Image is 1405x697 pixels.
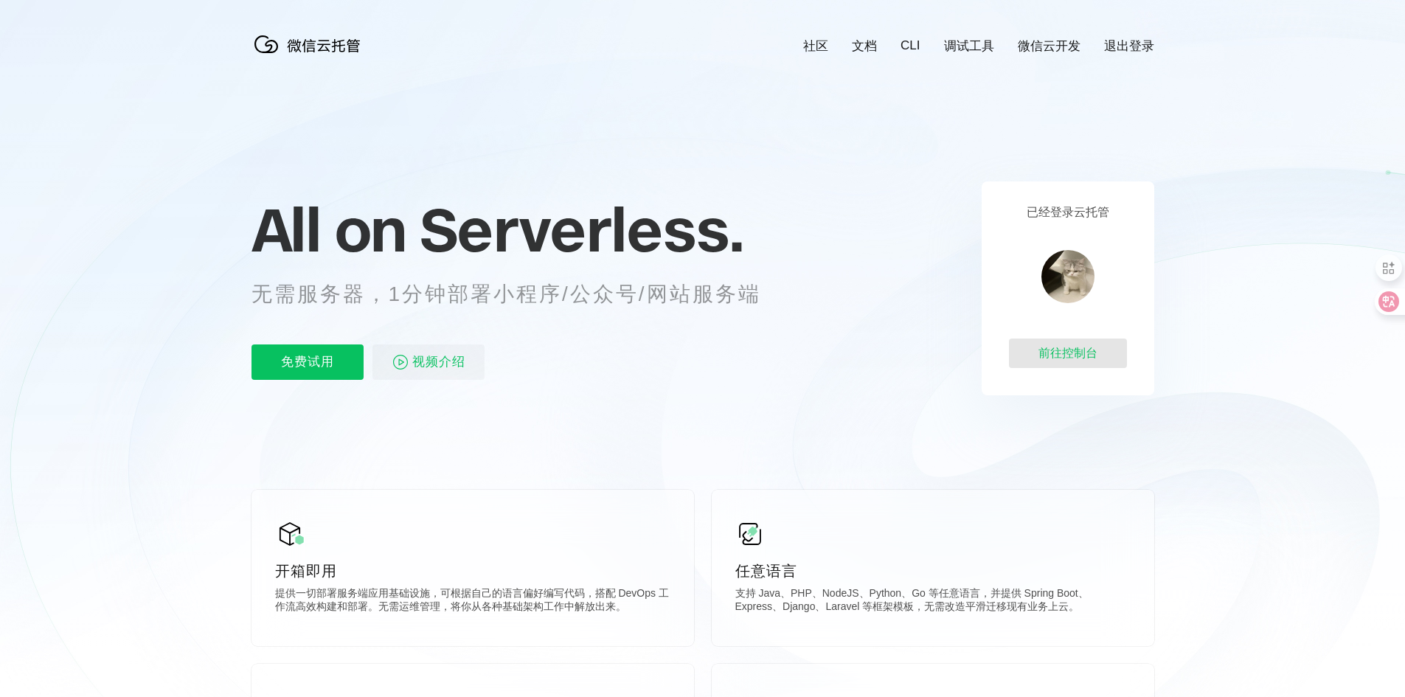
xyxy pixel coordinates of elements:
a: 社区 [803,38,828,55]
a: 文档 [852,38,877,55]
a: 微信云开发 [1018,38,1080,55]
img: 微信云托管 [251,30,370,59]
span: Serverless. [420,193,743,266]
a: 退出登录 [1104,38,1154,55]
div: 前往控制台 [1009,339,1127,368]
p: 无需服务器，1分钟部署小程序/公众号/网站服务端 [251,280,788,309]
p: 开箱即用 [275,561,670,581]
p: 支持 Java、PHP、NodeJS、Python、Go 等任意语言，并提供 Spring Boot、Express、Django、Laravel 等框架模板，无需改造平滑迁移现有业务上云。 [735,587,1131,617]
p: 免费试用 [251,344,364,380]
a: 调试工具 [944,38,994,55]
a: 微信云托管 [251,49,370,61]
p: 提供一切部署服务端应用基础设施，可根据自己的语言偏好编写代码，搭配 DevOps 工作流高效构建和部署。无需运维管理，将你从各种基础架构工作中解放出来。 [275,587,670,617]
span: 视频介绍 [412,344,465,380]
img: video_play.svg [392,353,409,371]
p: 任意语言 [735,561,1131,581]
p: 已经登录云托管 [1027,205,1109,221]
a: CLI [901,38,920,53]
span: All on [251,193,406,266]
